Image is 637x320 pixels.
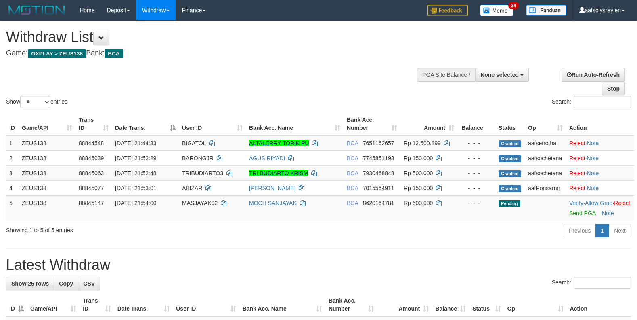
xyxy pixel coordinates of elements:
[246,112,344,136] th: Bank Acc. Name: activate to sort column ascending
[182,200,218,206] span: MASJAYAK02
[6,293,27,316] th: ID: activate to sort column descending
[587,170,599,176] a: Note
[79,170,104,176] span: 88845063
[6,49,417,57] h4: Game: Bank:
[325,293,377,316] th: Bank Acc. Number: activate to sort column ascending
[602,210,614,216] a: Note
[566,136,634,151] td: ·
[249,155,285,161] a: AGUS RIYADI
[585,200,614,206] span: ·
[19,112,75,136] th: Game/API: activate to sort column ascending
[6,195,19,220] td: 5
[566,165,634,180] td: ·
[115,170,156,176] span: [DATE] 21:52:48
[525,165,566,180] td: aafsochetana
[552,96,631,108] label: Search:
[179,112,246,136] th: User ID: activate to sort column ascending
[495,112,525,136] th: Status
[363,200,394,206] span: Copy 8620164781 to clipboard
[347,185,358,191] span: BCA
[344,112,400,136] th: Bank Acc. Number: activate to sort column ascending
[105,49,123,58] span: BCA
[475,68,529,82] button: None selected
[499,140,521,147] span: Grabbed
[480,5,514,16] img: Button%20Memo.svg
[75,112,112,136] th: Trans ID: activate to sort column ascending
[28,49,86,58] span: OXPLAY > ZEUS138
[552,277,631,289] label: Search:
[6,112,19,136] th: ID
[6,180,19,195] td: 4
[499,200,520,207] span: Pending
[569,200,583,206] a: Verify
[115,185,156,191] span: [DATE] 21:53:01
[417,68,475,82] div: PGA Site Balance /
[19,195,75,220] td: ZEUS138
[11,280,49,287] span: Show 25 rows
[6,257,631,273] h1: Latest Withdraw
[20,96,50,108] select: Showentries
[427,5,468,16] img: Feedback.jpg
[6,165,19,180] td: 3
[525,136,566,151] td: aafsetrotha
[404,200,433,206] span: Rp 600.000
[249,200,297,206] a: MOCH SANJAYAK
[6,223,260,234] div: Showing 1 to 5 of 5 entries
[6,136,19,151] td: 1
[569,140,585,146] a: Reject
[569,185,585,191] a: Reject
[432,293,469,316] th: Balance: activate to sort column ascending
[461,154,492,162] div: - - -
[377,293,432,316] th: Amount: activate to sort column ascending
[587,155,599,161] a: Note
[574,277,631,289] input: Search:
[566,150,634,165] td: ·
[457,112,495,136] th: Balance
[404,170,433,176] span: Rp 500.000
[6,29,417,45] h1: Withdraw List
[585,200,612,206] a: Allow Grab
[59,280,73,287] span: Copy
[564,224,596,237] a: Previous
[566,195,634,220] td: · ·
[404,140,441,146] span: Rp 12.500.899
[363,185,394,191] span: Copy 7015564911 to clipboard
[79,185,104,191] span: 88845077
[404,185,433,191] span: Rp 150.000
[595,224,609,237] a: 1
[480,72,519,78] span: None selected
[587,140,599,146] a: Note
[363,170,394,176] span: Copy 7930468848 to clipboard
[347,140,358,146] span: BCA
[569,155,585,161] a: Reject
[83,280,95,287] span: CSV
[19,165,75,180] td: ZEUS138
[499,185,521,192] span: Grabbed
[78,277,100,290] a: CSV
[508,2,519,9] span: 34
[27,293,80,316] th: Game/API: activate to sort column ascending
[249,140,309,146] a: ALTALERRY TORIK PU
[182,155,214,161] span: BARONGJR
[602,82,625,95] a: Stop
[19,136,75,151] td: ZEUS138
[566,112,634,136] th: Action
[574,96,631,108] input: Search:
[19,180,75,195] td: ZEUS138
[461,199,492,207] div: - - -
[347,155,358,161] span: BCA
[461,139,492,147] div: - - -
[525,112,566,136] th: Op: activate to sort column ascending
[461,184,492,192] div: - - -
[562,68,625,82] a: Run Auto-Refresh
[469,293,504,316] th: Status: activate to sort column ascending
[6,150,19,165] td: 2
[249,170,308,176] a: TRI BUDIARTO KRISM
[79,140,104,146] span: 88844548
[115,155,156,161] span: [DATE] 21:52:29
[6,96,67,108] label: Show entries
[504,293,567,316] th: Op: activate to sort column ascending
[363,140,394,146] span: Copy 7651162657 to clipboard
[587,185,599,191] a: Note
[115,200,156,206] span: [DATE] 21:54:00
